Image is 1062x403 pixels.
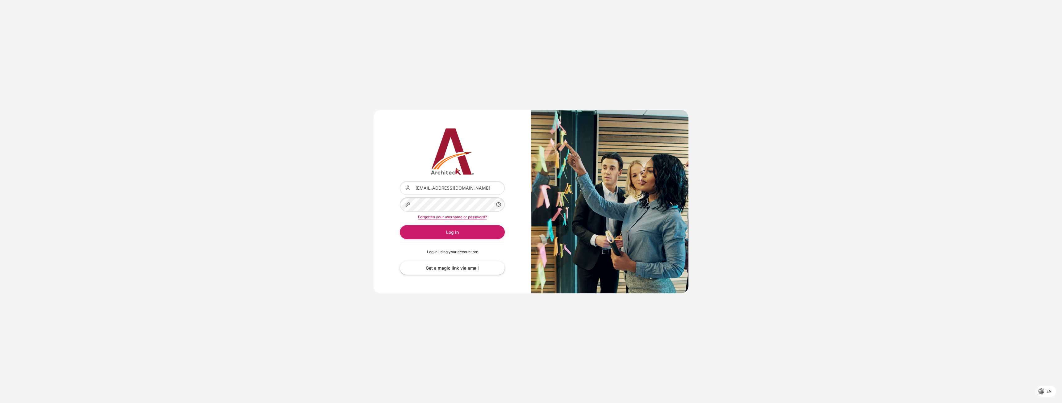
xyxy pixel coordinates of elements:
[400,249,505,255] p: Log in using your account on:
[400,225,505,239] button: Log in
[400,261,505,275] a: Get a magic link via email
[400,128,505,175] a: Architeck 12 Architeck 12
[400,128,505,175] img: Architeck 12
[1037,386,1056,397] button: Languages
[1047,388,1052,394] span: en
[418,215,487,219] a: Forgotten your username or password?
[400,181,505,195] input: Username or email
